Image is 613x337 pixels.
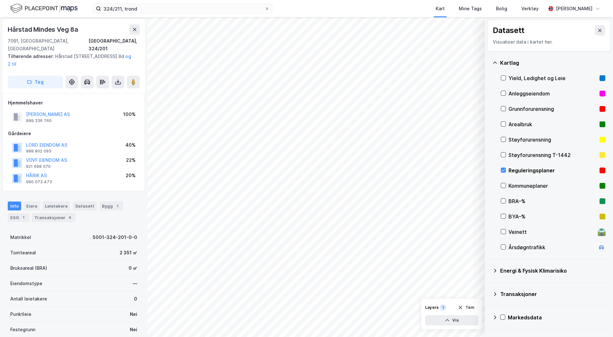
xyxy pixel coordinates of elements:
[508,151,597,159] div: Støyforurensning T-1442
[123,111,136,118] div: 100%
[556,5,592,12] div: [PERSON_NAME]
[10,234,31,241] div: Matrikkel
[454,302,478,313] button: Tøm
[120,249,137,257] div: 2 351 ㎡
[133,280,137,287] div: —
[8,213,29,222] div: ESG
[493,38,605,46] div: Visualiser data i kartet her.
[8,130,139,137] div: Gårdeiere
[130,326,137,333] div: Nei
[508,182,597,190] div: Kommuneplaner
[508,74,597,82] div: Yield, Ledighet og Leie
[42,201,70,210] div: Leietakere
[500,267,605,275] div: Energi & Fysisk Klimarisiko
[508,228,595,236] div: Veinett
[126,172,136,179] div: 20%
[73,201,97,210] div: Datasett
[440,304,446,311] div: 1
[8,76,63,88] button: Tag
[101,4,265,13] input: Søk på adresse, matrikkel, gårdeiere, leietakere eller personer
[10,280,42,287] div: Eiendomstype
[508,136,597,144] div: Støyforurensning
[8,37,88,53] div: 7091, [GEOGRAPHIC_DATA], [GEOGRAPHIC_DATA]
[26,179,52,185] div: 990 073 473
[508,120,597,128] div: Arealbruk
[508,314,605,321] div: Markedsdata
[24,201,40,210] div: Eiere
[10,3,78,14] img: logo.f888ab2527a4732fd821a326f86c7f29.svg
[508,105,597,113] div: Grunnforurensning
[114,203,121,209] div: 1
[26,164,51,169] div: 921 698 070
[493,25,525,36] div: Datasett
[8,201,21,210] div: Info
[134,295,137,303] div: 0
[500,290,605,298] div: Transaksjoner
[10,264,47,272] div: Bruksareal (BRA)
[521,5,539,12] div: Verktøy
[508,243,595,251] div: Årsdøgntrafikk
[508,197,597,205] div: BRA–%
[436,5,445,12] div: Kart
[8,53,135,68] div: Hårstad [STREET_ADDRESS] 8d
[8,99,139,107] div: Hjemmelshaver
[32,213,76,222] div: Transaksjoner
[130,310,137,318] div: Nei
[10,310,31,318] div: Punktleie
[8,53,55,59] span: Tilhørende adresser:
[125,141,136,149] div: 40%
[581,306,613,337] div: Kontrollprogram for chat
[88,37,140,53] div: [GEOGRAPHIC_DATA], 324/201
[67,214,73,221] div: 4
[20,214,27,221] div: 1
[93,234,137,241] div: 5001-324-201-0-0
[500,59,605,67] div: Kartlag
[425,315,478,325] button: Vis
[8,24,80,35] div: Hårstad Mindes Veg 8a
[99,201,123,210] div: Bygg
[508,213,597,220] div: BYA–%
[126,156,136,164] div: 22%
[26,118,52,123] div: 999 336 760
[425,305,439,310] div: Layers
[508,167,597,174] div: Reguleringsplaner
[496,5,507,12] div: Bolig
[597,228,606,236] div: 🛣️
[581,306,613,337] iframe: Chat Widget
[10,249,36,257] div: Tomteareal
[26,149,51,154] div: 988 802 093
[10,295,47,303] div: Antall leietakere
[10,326,35,333] div: Festegrunn
[508,90,597,97] div: Anleggseiendom
[129,264,137,272] div: 0 ㎡
[459,5,482,12] div: Mine Tags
